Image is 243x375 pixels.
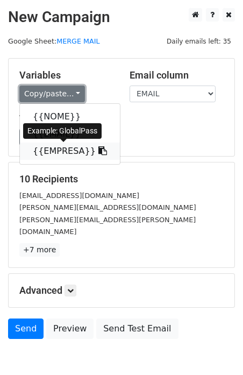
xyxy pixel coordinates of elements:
small: [EMAIL_ADDRESS][DOMAIN_NAME] [19,192,139,200]
a: {{NOME}} [20,108,120,125]
a: Send Test Email [96,319,178,339]
a: Send [8,319,44,339]
a: Daily emails left: 35 [163,37,235,45]
a: {{EMPRESA}} [20,143,120,160]
a: {{EMAIL}} [20,125,120,143]
h5: Variables [19,69,113,81]
div: Example: GlobalPass [23,123,102,139]
a: Copy/paste... [19,86,85,102]
h5: Email column [130,69,224,81]
small: [PERSON_NAME][EMAIL_ADDRESS][DOMAIN_NAME] [19,203,196,211]
iframe: Chat Widget [189,323,243,375]
h2: New Campaign [8,8,235,26]
h5: Advanced [19,285,224,296]
small: Google Sheet: [8,37,100,45]
a: MERGE MAIL [56,37,100,45]
a: +7 more [19,243,60,257]
a: Preview [46,319,94,339]
small: [PERSON_NAME][EMAIL_ADDRESS][PERSON_NAME][DOMAIN_NAME] [19,216,196,236]
div: Widget de chat [189,323,243,375]
span: Daily emails left: 35 [163,36,235,47]
h5: 10 Recipients [19,173,224,185]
